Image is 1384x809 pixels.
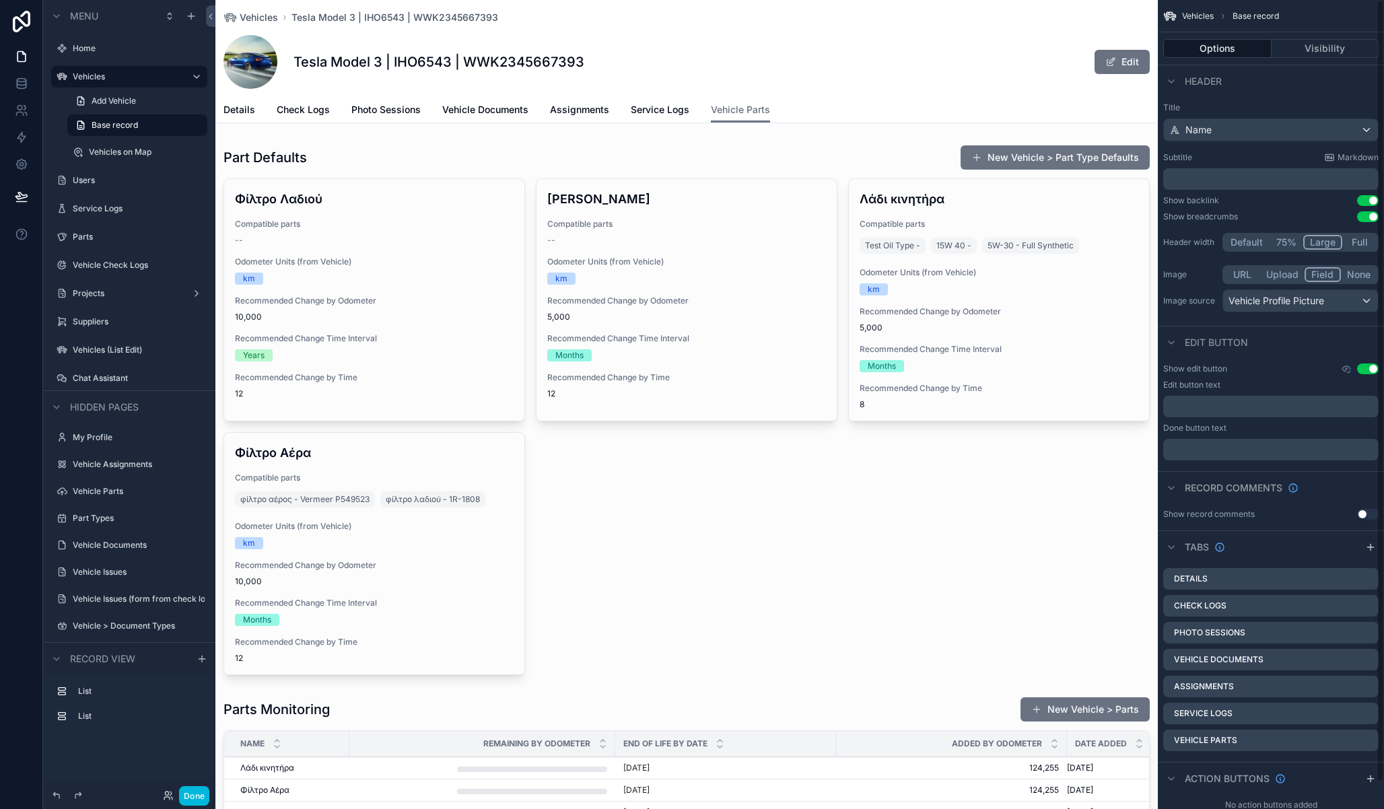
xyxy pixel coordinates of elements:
label: Vehicle Issues (form from check log) [73,594,205,604]
button: Name [1163,118,1379,141]
button: Field [1305,267,1342,282]
a: Service Logs [631,98,689,125]
span: Vehicles [240,11,278,24]
button: Full [1342,235,1377,250]
label: Service Logs [73,203,199,214]
label: Vehicles (List Edit) [73,345,199,355]
label: Done button text [1163,423,1226,433]
a: Photo Sessions [351,98,421,125]
span: Header [1185,75,1222,88]
label: List [78,711,197,722]
span: Base record [1233,11,1279,22]
a: Markdown [1324,152,1379,163]
div: scrollable content [1163,168,1379,190]
span: Markdown [1338,152,1379,163]
label: Subtitle [1163,152,1192,163]
button: Vehicle Profile Picture [1222,289,1379,312]
span: Tabs [1185,540,1209,554]
a: Base record [67,114,207,136]
span: Record view [70,652,135,666]
span: Base record [92,120,138,131]
label: Image [1163,269,1217,280]
a: Tesla Model 3 | IHO6543 | WWK2345667393 [291,11,498,24]
label: Title [1163,102,1379,113]
label: Vehicle Issues [73,567,199,577]
label: Image source [1163,295,1217,306]
span: Photo Sessions [351,103,421,116]
label: Details [1174,573,1208,584]
a: Vehicle Parts [711,98,770,123]
label: Part Types [73,513,199,524]
label: Header width [1163,237,1217,248]
div: Show record comments [1163,509,1255,520]
button: URL [1224,267,1260,282]
label: Projects [73,288,180,299]
label: Suppliers [73,316,199,327]
label: Vehicle Parts [1174,735,1237,746]
span: Action buttons [1185,772,1270,785]
span: Name [1185,123,1212,137]
button: Done [179,786,209,806]
span: Service Logs [631,103,689,116]
label: Show edit button [1163,363,1227,374]
label: Vehicle > Document Types [73,621,199,631]
button: 75% [1269,235,1303,250]
span: Vehicle Documents [442,103,528,116]
a: Add Vehicle [67,90,207,112]
span: Added by Odometer [952,738,1042,749]
span: Add Vehicle [92,96,136,106]
label: Edit button text [1163,380,1220,390]
a: Vehicle Documents [73,540,199,551]
label: Users [73,175,199,186]
span: Vehicles [1182,11,1214,22]
div: scrollable content [1163,439,1379,460]
span: Details [223,103,255,116]
span: Record comments [1185,481,1282,495]
label: Home [73,43,199,54]
div: scrollable content [1163,396,1379,417]
label: Check Logs [1174,600,1226,611]
span: Check Logs [277,103,330,116]
button: Visibility [1272,39,1379,58]
button: Upload [1260,267,1305,282]
div: scrollable content [43,674,215,740]
button: None [1341,267,1377,282]
label: Vehicle Parts [73,486,199,497]
label: Assignments [1174,681,1234,692]
a: Assignments [550,98,609,125]
label: Vehicles [73,71,180,82]
button: Large [1303,235,1342,250]
span: Hidden pages [70,400,139,414]
a: Vehicles [223,11,278,24]
div: Show breadcrumbs [1163,211,1238,222]
span: Menu [70,9,98,23]
h1: Tesla Model 3 | IHO6543 | WWK2345667393 [293,52,584,71]
label: Vehicles on Map [89,147,199,157]
div: Show backlink [1163,195,1219,206]
label: Chat Assistant [73,373,199,384]
span: Remaining by Odometer [483,738,590,749]
a: Vehicle Documents [442,98,528,125]
label: Photo Sessions [1174,627,1245,638]
a: My Profile [73,432,199,443]
span: Name [240,738,265,749]
label: Vehicle Check Logs [73,260,199,271]
a: Check Logs [277,98,330,125]
a: Parts [73,232,199,242]
a: Details [223,98,255,125]
button: Edit [1095,50,1150,74]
